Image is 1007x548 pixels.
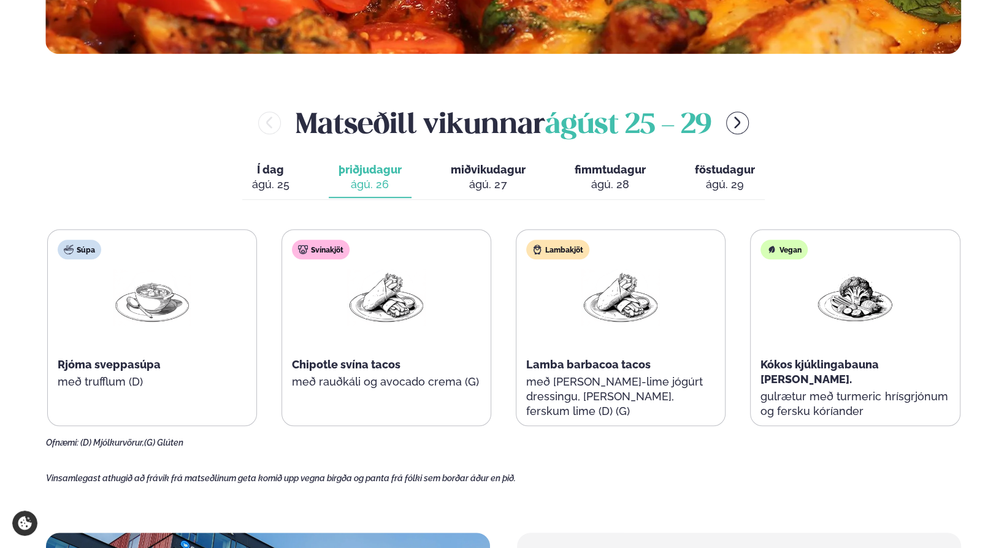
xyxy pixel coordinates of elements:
p: gulrætur með turmeric hrísgrjónum og fersku kóríander [760,389,949,419]
img: Vegan.png [816,269,894,326]
button: menu-btn-right [726,112,749,134]
span: Rjóma sveppasúpa [58,358,161,371]
img: soup.svg [64,245,74,254]
span: föstudagur [695,163,755,176]
div: ágú. 28 [575,177,646,192]
img: Wraps.png [347,269,426,326]
div: ágú. 25 [252,177,289,192]
div: Súpa [58,240,101,259]
img: pork.svg [298,245,308,254]
p: með rauðkáli og avocado crema (G) [292,375,481,389]
button: Í dag ágú. 25 [242,158,299,198]
p: með [PERSON_NAME]-lime jógúrt dressingu, [PERSON_NAME], ferskum lime (D) (G) [526,375,715,419]
span: Chipotle svína tacos [292,358,400,371]
button: þriðjudagur ágú. 26 [329,158,412,198]
div: ágú. 29 [695,177,755,192]
span: fimmtudagur [575,163,646,176]
button: föstudagur ágú. 29 [685,158,765,198]
span: Lamba barbacoa tacos [526,358,651,371]
span: þriðjudagur [339,163,402,176]
button: menu-btn-left [258,112,281,134]
img: Soup.png [113,269,191,326]
div: ágú. 26 [339,177,402,192]
img: Wraps.png [581,269,660,326]
img: Lamb.svg [532,245,542,254]
div: ágú. 27 [451,177,526,192]
button: miðvikudagur ágú. 27 [441,158,535,198]
span: Kókos kjúklingabauna [PERSON_NAME]. [760,358,879,386]
button: fimmtudagur ágú. 28 [565,158,656,198]
span: (D) Mjólkurvörur, [80,438,144,447]
img: Vegan.svg [767,245,776,254]
h2: Matseðill vikunnar [296,103,711,143]
p: með trufflum (D) [58,375,247,389]
span: Ofnæmi: [46,438,78,447]
a: Cookie settings [12,511,37,536]
span: (G) Glúten [144,438,183,447]
div: Svínakjöt [292,240,350,259]
span: ágúst 25 - 29 [545,112,711,139]
span: Vinsamlegast athugið að frávik frá matseðlinum geta komið upp vegna birgða og panta frá fólki sem... [46,473,516,483]
span: miðvikudagur [451,163,526,176]
div: Lambakjöt [526,240,589,259]
div: Vegan [760,240,808,259]
span: Í dag [252,162,289,177]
